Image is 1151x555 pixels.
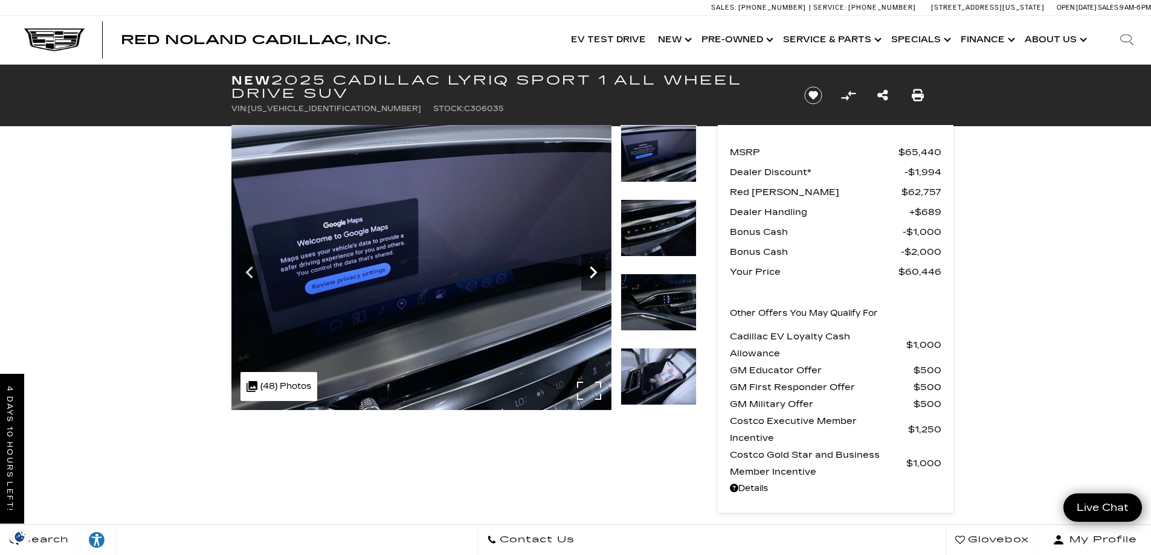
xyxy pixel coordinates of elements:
a: Share this New 2025 Cadillac LYRIQ Sport 1 All Wheel Drive SUV [877,87,888,104]
button: Open user profile menu [1039,525,1151,555]
span: $60,446 [898,263,941,280]
div: (48) Photos [240,372,317,401]
span: 9 AM-6 PM [1120,4,1151,11]
div: Explore your accessibility options [79,531,115,549]
span: Bonus Cash [730,223,903,240]
span: $1,994 [904,164,941,181]
span: Red [PERSON_NAME] [730,184,901,201]
span: $500 [914,396,941,412]
a: GM First Responder Offer $500 [730,379,941,396]
span: Bonus Cash [730,243,901,260]
div: Previous [237,254,262,290]
span: Live Chat [1071,501,1135,515]
a: Dealer Discount* $1,994 [730,164,941,181]
a: [STREET_ADDRESS][US_STATE] [931,4,1045,11]
span: $500 [914,379,941,396]
a: Specials [885,16,955,64]
a: EV Test Drive [565,16,652,64]
a: Print this New 2025 Cadillac LYRIQ Sport 1 All Wheel Drive SUV [912,87,924,104]
a: Red [PERSON_NAME] $62,757 [730,184,941,201]
span: Red Noland Cadillac, Inc. [121,33,390,47]
a: Contact Us [477,525,584,555]
span: Dealer Discount* [730,164,904,181]
span: Sales: [1098,4,1120,11]
img: New 2025 Opulent Blue Metallic Cadillac Sport 1 image 22 [231,125,611,410]
img: New 2025 Opulent Blue Metallic Cadillac Sport 1 image 23 [621,199,697,257]
a: Costco Gold Star and Business Member Incentive $1,000 [730,446,941,480]
a: Your Price $60,446 [730,263,941,280]
span: Glovebox [965,531,1029,548]
span: $1,000 [903,223,941,240]
a: Bonus Cash $2,000 [730,243,941,260]
a: Sales: [PHONE_NUMBER] [711,4,809,11]
a: Pre-Owned [695,16,777,64]
section: Click to Open Cookie Consent Modal [6,530,34,543]
a: Bonus Cash $1,000 [730,223,941,240]
strong: New [231,73,271,88]
span: Open [DATE] [1057,4,1097,11]
button: Compare Vehicle [839,86,857,104]
a: Details [730,480,941,497]
span: GM Educator Offer [730,362,914,379]
span: Dealer Handling [730,204,909,220]
span: Costco Executive Member Incentive [730,412,908,446]
span: $1,000 [906,336,941,353]
a: Red Noland Cadillac, Inc. [121,34,390,46]
span: Stock: [433,104,464,113]
span: Sales: [711,4,737,11]
a: Cadillac EV Loyalty Cash Allowance $1,000 [730,328,941,362]
span: C306035 [464,104,504,113]
span: $1,250 [908,421,941,438]
span: My Profile [1065,531,1137,548]
div: Search [1103,16,1151,64]
a: Service & Parts [777,16,885,64]
span: [US_VEHICLE_IDENTIFICATION_NUMBER] [248,104,421,113]
span: Search [19,531,69,548]
span: $62,757 [901,184,941,201]
a: MSRP $65,440 [730,144,941,161]
span: MSRP [730,144,898,161]
span: [PHONE_NUMBER] [848,4,916,11]
span: $1,000 [906,455,941,472]
span: Your Price [730,263,898,280]
button: Save vehicle [800,86,827,105]
span: GM First Responder Offer [730,379,914,396]
span: Contact Us [497,531,575,548]
span: VIN: [231,104,248,113]
img: New 2025 Opulent Blue Metallic Cadillac Sport 1 image 25 [621,348,697,405]
a: Glovebox [946,525,1039,555]
img: New 2025 Opulent Blue Metallic Cadillac Sport 1 image 24 [621,274,697,331]
span: Service: [813,4,846,11]
span: [PHONE_NUMBER] [738,4,806,11]
img: Cadillac Dark Logo with Cadillac White Text [24,28,85,51]
a: GM Educator Offer $500 [730,362,941,379]
a: Explore your accessibility options [79,525,115,555]
span: $2,000 [901,243,941,260]
a: Dealer Handling $689 [730,204,941,220]
a: Finance [955,16,1019,64]
img: Opt-Out Icon [6,530,34,543]
span: GM Military Offer [730,396,914,412]
p: Other Offers You May Qualify For [730,305,878,322]
span: Cadillac EV Loyalty Cash Allowance [730,328,906,362]
img: New 2025 Opulent Blue Metallic Cadillac Sport 1 image 22 [621,125,697,182]
h1: 2025 Cadillac LYRIQ Sport 1 All Wheel Drive SUV [231,74,784,100]
a: GM Military Offer $500 [730,396,941,412]
span: $65,440 [898,144,941,161]
a: About Us [1019,16,1091,64]
span: $500 [914,362,941,379]
a: New [652,16,695,64]
span: $689 [909,204,941,220]
a: Service: [PHONE_NUMBER] [809,4,919,11]
span: Costco Gold Star and Business Member Incentive [730,446,906,480]
a: Live Chat [1063,493,1142,522]
a: Costco Executive Member Incentive $1,250 [730,412,941,446]
div: Next [581,254,605,290]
